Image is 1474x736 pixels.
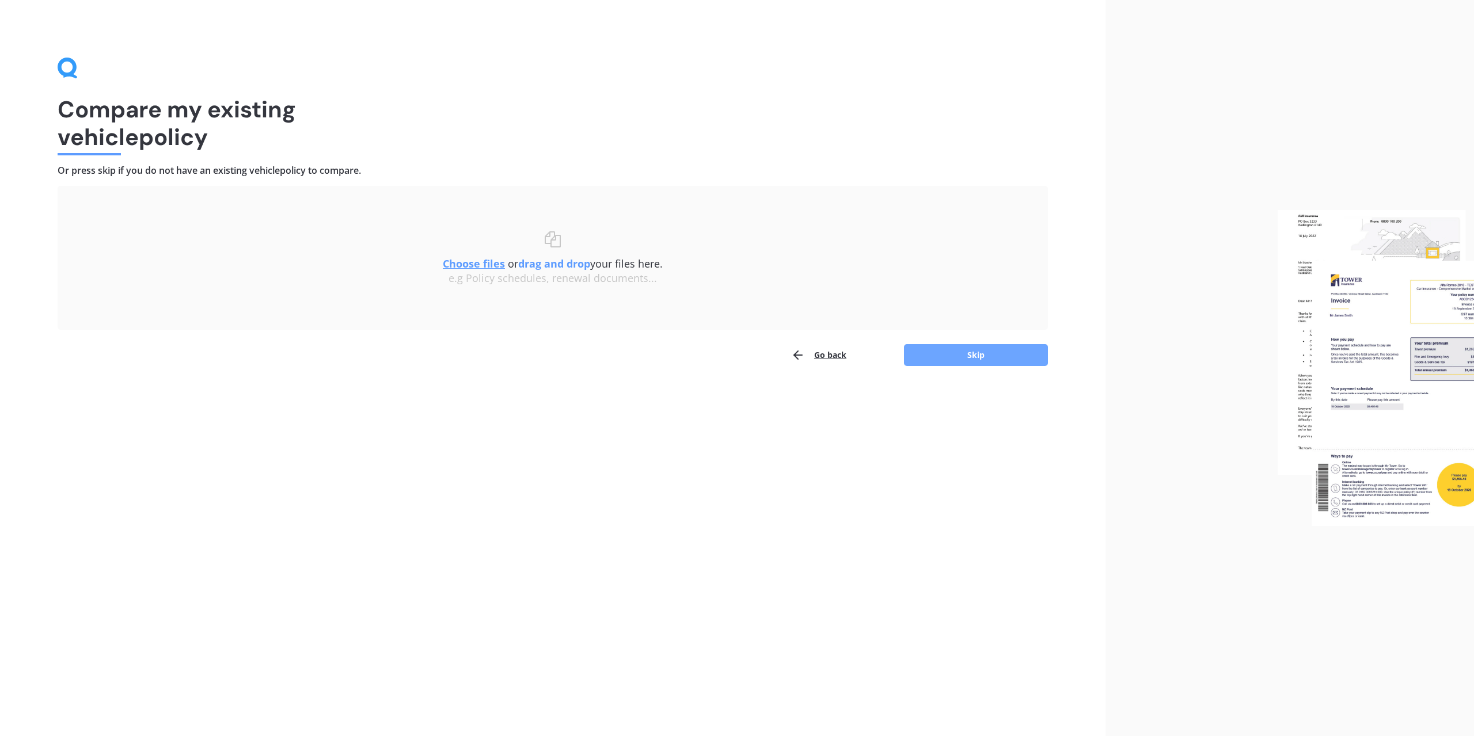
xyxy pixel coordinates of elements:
h4: Or press skip if you do not have an existing vehicle policy to compare. [58,165,1048,177]
div: e.g Policy schedules, renewal documents... [81,272,1025,285]
button: Skip [904,344,1048,366]
b: drag and drop [518,257,590,270]
button: Go back [791,344,846,367]
img: files.webp [1278,210,1474,527]
span: or your files here. [443,257,663,270]
h1: Compare my existing vehicle policy [58,96,1048,151]
u: Choose files [443,257,505,270]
